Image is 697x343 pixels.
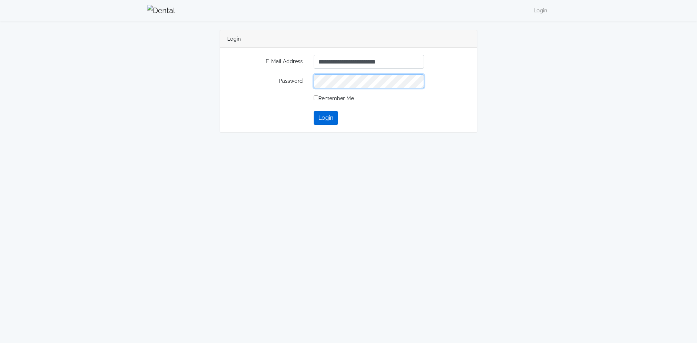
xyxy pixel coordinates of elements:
[314,94,354,102] label: Remember Me
[227,55,308,69] label: E-Mail Address
[220,30,477,48] div: Login
[314,95,318,100] input: Remember Me
[227,74,308,88] label: Password
[531,3,550,17] a: Login
[147,5,175,16] img: Dental Whale Logo
[314,111,338,125] button: Login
